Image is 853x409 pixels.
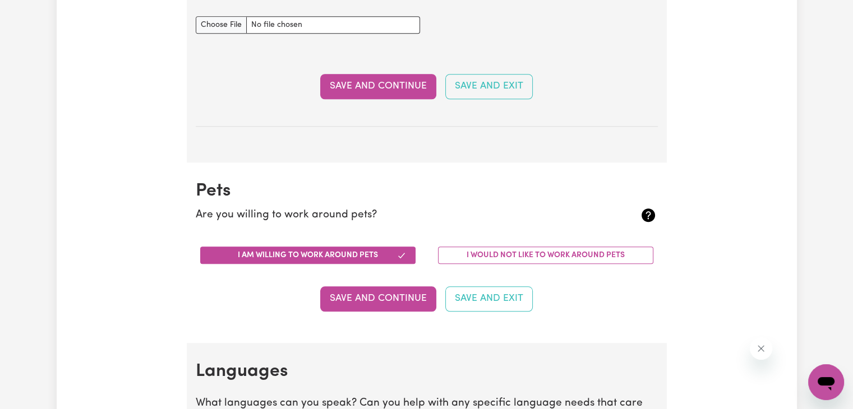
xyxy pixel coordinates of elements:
button: Save and Exit [445,74,533,99]
button: Save and Continue [320,286,436,311]
iframe: Button to launch messaging window [808,364,844,400]
span: Need any help? [7,8,68,17]
p: Are you willing to work around pets? [196,207,581,224]
button: Save and Continue [320,74,436,99]
button: I am willing to work around pets [200,247,416,264]
iframe: Close message [750,337,772,360]
h2: Languages [196,361,658,382]
button: Save and Exit [445,286,533,311]
button: I would not like to work around pets [438,247,653,264]
h2: Pets [196,180,658,202]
